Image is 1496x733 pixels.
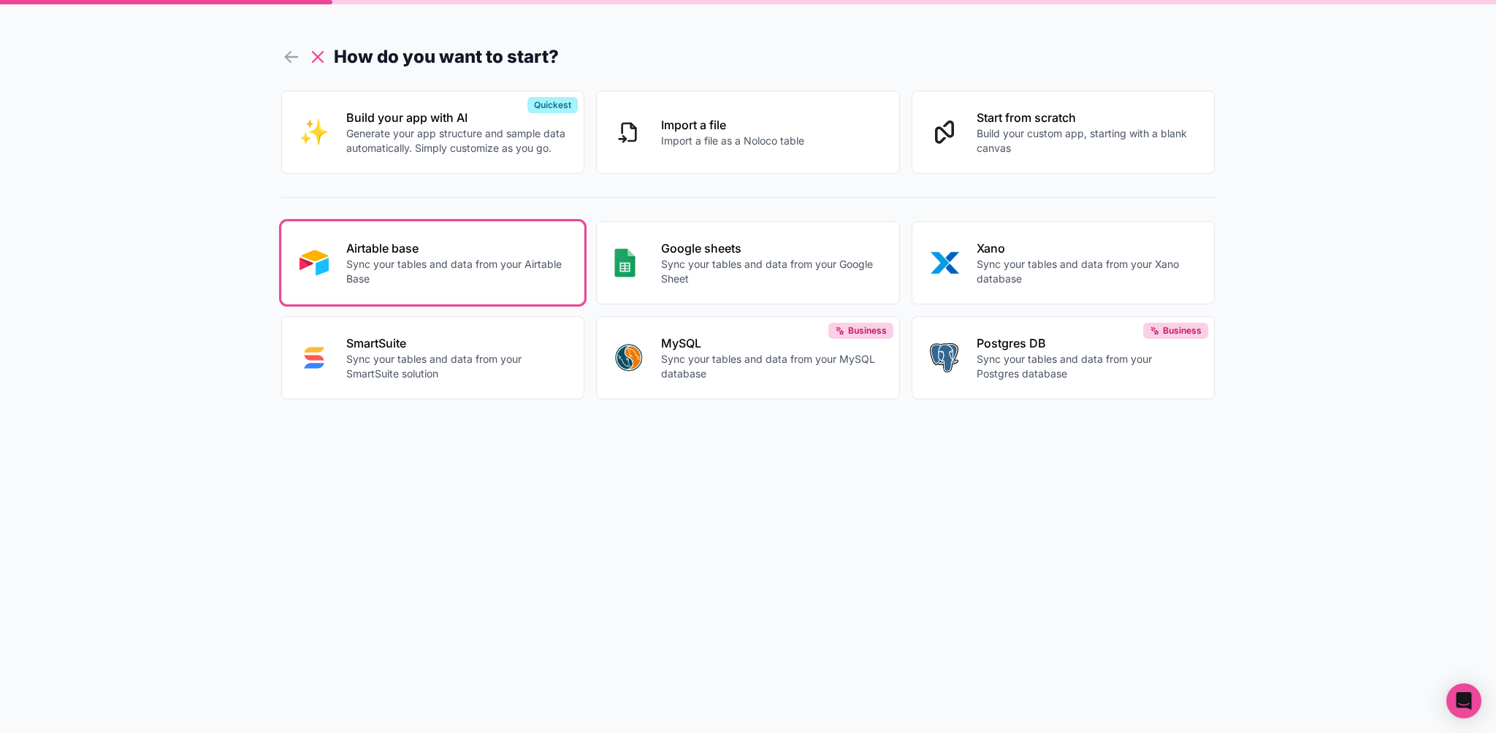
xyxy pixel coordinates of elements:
[1446,683,1481,718] div: Open Intercom Messenger
[977,334,1197,352] p: Postgres DB
[977,109,1197,126] p: Start from scratch
[596,91,900,174] button: Import a fileImport a file as a Noloco table
[977,239,1197,257] p: Xano
[661,352,882,381] p: Sync your tables and data from your MySQL database
[346,334,567,352] p: SmartSuite
[1163,325,1202,337] span: Business
[299,343,329,372] img: SMART_SUITE
[527,97,578,113] div: Quickest
[661,334,882,352] p: MySQL
[661,257,882,286] p: Sync your tables and data from your Google Sheet
[281,316,585,399] button: SMART_SUITESmartSuiteSync your tables and data from your SmartSuite solution
[346,126,567,156] p: Generate your app structure and sample data automatically. Simply customize as you go.
[346,257,567,286] p: Sync your tables and data from your Airtable Base
[596,316,900,399] button: MYSQLMySQLSync your tables and data from your MySQL databaseBusiness
[614,343,644,372] img: MYSQL
[977,126,1197,156] p: Build your custom app, starting with a blank canvas
[281,221,585,304] button: AIRTABLEAirtable baseSync your tables and data from your Airtable Base
[912,316,1215,399] button: POSTGRESPostgres DBSync your tables and data from your Postgres databaseBusiness
[912,221,1215,304] button: XANOXanoSync your tables and data from your Xano database
[848,325,887,337] span: Business
[661,116,804,134] p: Import a file
[299,248,329,277] img: AIRTABLE
[346,352,567,381] p: Sync your tables and data from your SmartSuite solution
[930,343,958,372] img: POSTGRES
[346,239,567,257] p: Airtable base
[281,91,585,174] button: INTERNAL_WITH_AIBuild your app with AIGenerate your app structure and sample data automatically. ...
[281,44,1215,70] h1: How do you want to start?
[977,257,1197,286] p: Sync your tables and data from your Xano database
[661,239,882,257] p: Google sheets
[614,248,636,277] img: GOOGLE_SHEETS
[346,109,567,126] p: Build your app with AI
[930,248,959,277] img: XANO
[912,91,1215,174] button: Start from scratchBuild your custom app, starting with a blank canvas
[299,118,329,147] img: INTERNAL_WITH_AI
[596,221,900,304] button: GOOGLE_SHEETSGoogle sheetsSync your tables and data from your Google Sheet
[977,352,1197,381] p: Sync your tables and data from your Postgres database
[661,134,804,148] p: Import a file as a Noloco table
